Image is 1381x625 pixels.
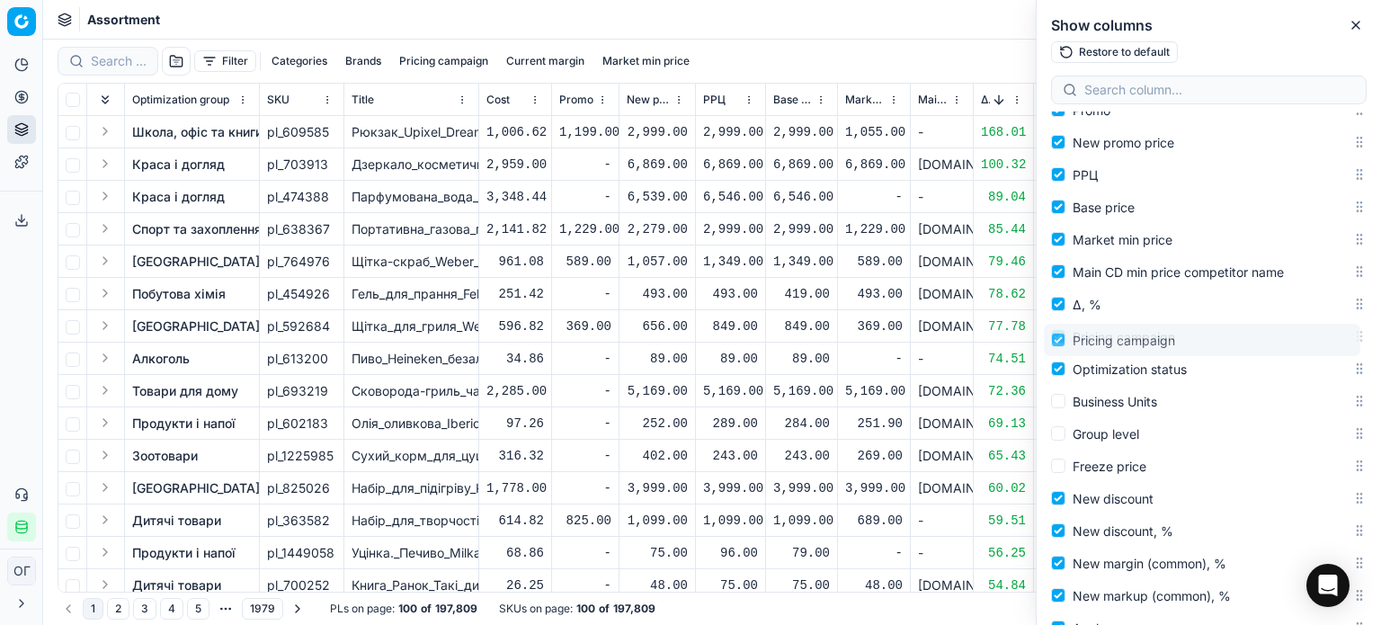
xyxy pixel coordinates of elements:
div: 1,778.00 [486,479,544,497]
div: 596.82 [486,317,544,335]
div: 243.00 [703,447,758,465]
button: Pricing campaign [392,50,495,72]
div: [DOMAIN_NAME] - ООО «Эпицентр К» [918,382,966,400]
div: 5,169.00 [773,382,830,400]
a: Продукти і напої [132,544,236,562]
span: Market min price [845,93,885,107]
div: 85.44 [981,220,1026,238]
div: - [559,544,611,562]
div: 2,999.00 [627,123,688,141]
button: Market min price [595,50,697,72]
div: - [559,576,611,594]
div: 493.00 [627,285,688,303]
button: Expand [94,347,116,369]
strong: 100 [576,602,595,616]
div: [DOMAIN_NAME] - ООО «Эпицентр К» [918,220,966,238]
div: 1,057.00 [627,253,688,271]
button: Sorted by Δ, % descending [990,91,1008,109]
div: 100.32 [981,156,1026,174]
span: Title [352,93,374,107]
a: Зоотовари [132,447,198,465]
span: pl_613200 [267,350,328,368]
button: Restore to default [1051,41,1178,63]
span: pl_602183 [267,415,328,433]
div: 1,055.00 [845,123,903,141]
input: New margin (common), % [1051,556,1065,570]
span: pl_825026 [267,479,330,497]
div: Олія_оливкова_Iberica_рафінована_0.25_л_(223178) [352,415,471,433]
div: [DOMAIN_NAME] - ООО «Эпицентр К» [918,156,966,174]
div: 316.32 [486,447,544,465]
div: Дзеркало_косметичне_Kela_Matilda_37.5x25_см_(20667) [352,156,471,174]
input: Search by SKU or title [91,52,147,70]
button: Expand all [94,89,116,111]
button: Expand [94,218,116,239]
div: 251.90 [845,415,903,433]
div: 589.00 [845,253,903,271]
a: Дитячі товари [132,512,221,530]
span: РРЦ [703,93,726,107]
button: 3 [133,598,156,620]
span: Base price [1073,200,1135,215]
input: New discount [1051,491,1065,505]
div: 1,099.00 [627,512,688,530]
span: pl_1449058 [267,544,334,562]
div: 2,279.00 [627,220,688,238]
div: Сковорода-гриль_чавунна_Kela_Calido_35х25_см_чорна_(12469) [352,382,471,400]
div: - [559,415,611,433]
div: - [918,512,966,530]
div: 56.25 [981,544,1026,562]
input: Freeze price [1051,459,1065,473]
button: Expand [94,379,116,401]
button: 1979 [242,598,283,620]
div: - [559,350,611,368]
span: Optimization status [1073,362,1187,377]
div: 243.00 [773,447,830,465]
h2: Show columns [1051,14,1367,36]
span: Freeze price [1073,459,1146,474]
div: 6,869.00 [845,156,903,174]
div: 2,285.00 [486,382,544,400]
button: Expand [94,282,116,304]
div: 6,539.00 [627,188,688,206]
div: 689.00 [845,512,903,530]
button: Expand [94,153,116,174]
div: 2,959.00 [486,156,544,174]
div: 369.00 [559,317,611,335]
div: 34.86 [486,350,544,368]
div: 96.00 [703,544,758,562]
button: Expand [94,509,116,531]
div: 74.51 [981,350,1026,368]
div: [DOMAIN_NAME] - ООО «Эпицентр К» [918,253,966,271]
div: 252.00 [627,415,688,433]
strong: of [599,602,610,616]
div: 168.01 [981,123,1026,141]
div: 97.26 [486,415,544,433]
a: Краса і догляд [132,156,225,174]
button: Expand [94,477,116,498]
div: 1,229.00 [845,220,903,238]
button: Brands [338,50,388,72]
div: 369.00 [845,317,903,335]
div: 614.82 [486,512,544,530]
div: [DOMAIN_NAME] - ООО «Эпицентр К», [DOMAIN_NAME] [918,317,966,335]
a: Дитячі товари [132,576,221,594]
button: Go to next page [287,598,308,620]
span: New promo price [1073,135,1174,150]
div: 89.00 [627,350,688,368]
span: pl_700252 [267,576,330,594]
div: - [845,188,903,206]
span: pl_454926 [267,285,330,303]
input: РРЦ [1051,167,1065,182]
span: pl_474388 [267,188,329,206]
div: - [918,350,966,368]
span: Δ, % [1073,297,1101,312]
button: Expand [94,185,116,207]
div: 1,099.00 [773,512,830,530]
a: Продукти і напої [132,415,236,433]
div: 1,199.00 [559,123,611,141]
div: 849.00 [773,317,830,335]
span: Market min price [1073,232,1172,247]
button: Expand [94,412,116,433]
button: Expand [94,541,116,563]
